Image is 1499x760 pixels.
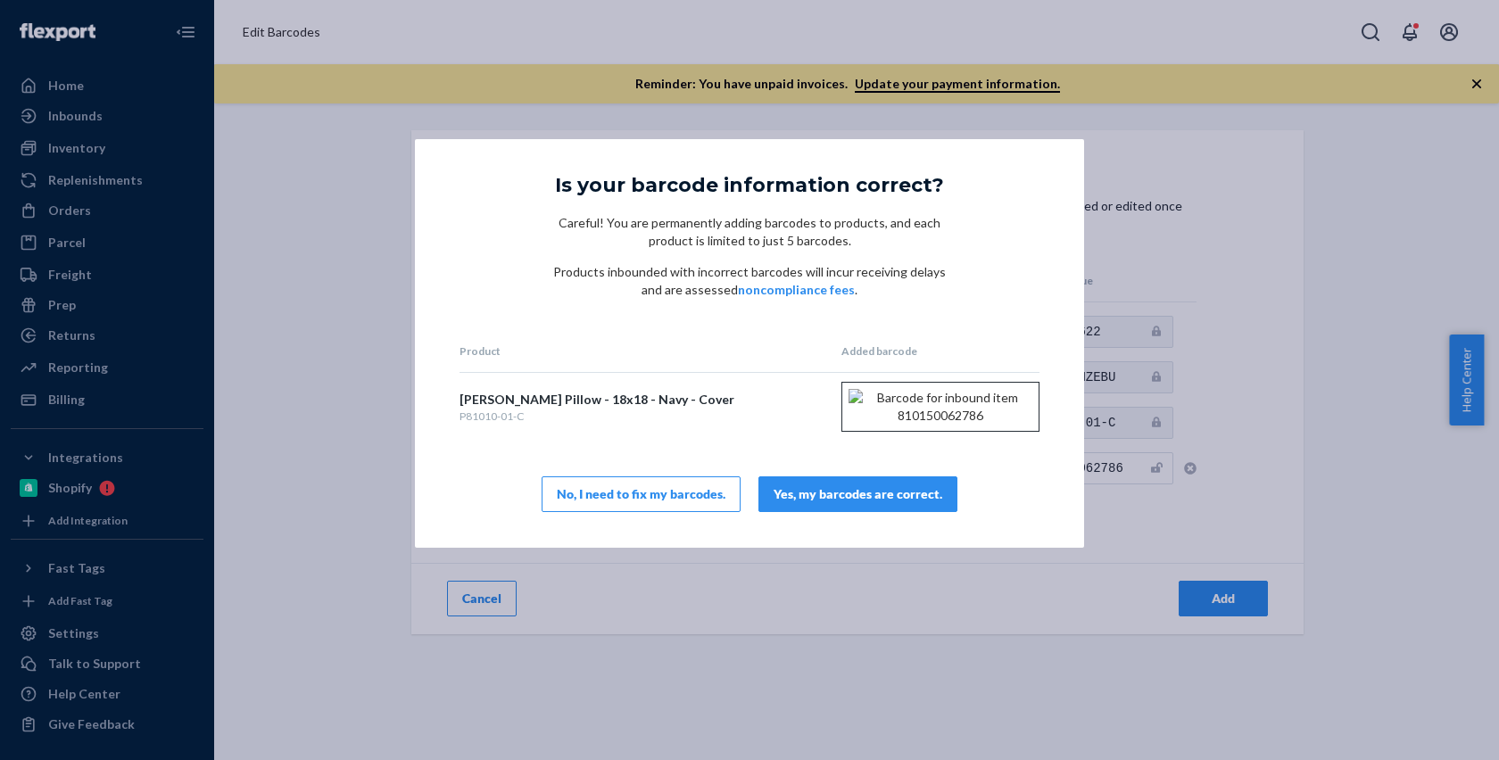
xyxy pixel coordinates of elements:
[544,214,955,250] p: Careful! You are permanently adding barcodes to products, and each product is limited to just 5 b...
[557,485,725,503] div: No, I need to fix my barcodes.
[841,343,1039,359] th: Added barcode
[460,391,828,409] div: [PERSON_NAME] Pillow - 18x18 - Navy - Cover
[460,343,828,359] th: Product
[555,175,944,196] h5: Is your barcode information correct?
[849,389,1032,425] img: Barcode for inbound item 810150062786
[544,263,955,299] p: Products inbounded with incorrect barcodes will incur receiving delays and are assessed .
[758,476,957,512] button: Yes, my barcodes are correct.
[738,281,855,299] button: noncompliance fees
[542,476,741,512] button: No, I need to fix my barcodes.
[774,485,942,503] div: Yes, my barcodes are correct.
[460,409,828,424] div: P81010-01-C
